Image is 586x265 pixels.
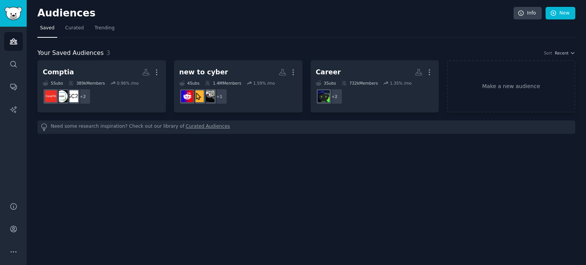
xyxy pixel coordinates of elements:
[75,88,91,104] div: + 2
[37,7,514,19] h2: Audiences
[390,80,412,86] div: 1.35 % /mo
[316,80,336,86] div: 3 Sub s
[546,7,575,20] a: New
[181,90,193,102] img: cybersecurity
[555,50,575,56] button: Recent
[37,22,57,38] a: Saved
[37,48,104,58] span: Your Saved Audiences
[56,90,68,102] img: cissp
[37,60,166,112] a: Comptia5Subs389kMembers0.96% /mo+2isc2cisspCompTIA
[318,90,330,102] img: SecurityCareerAdvice
[37,120,575,134] div: Need some research inspiration? Check out our library of
[514,7,542,20] a: Info
[544,50,552,56] div: Sort
[316,67,341,77] div: Career
[95,25,114,32] span: Trending
[447,60,575,112] a: Make a new audience
[68,80,105,86] div: 389k Members
[179,67,228,77] div: new to cyber
[203,90,214,102] img: cybersecurity_news
[186,123,230,131] a: Curated Audiences
[253,80,275,86] div: 1.59 % /mo
[43,67,74,77] div: Comptia
[65,25,84,32] span: Curated
[92,22,117,38] a: Trending
[45,90,57,102] img: CompTIA
[66,90,78,102] img: isc2
[106,49,110,56] span: 3
[63,22,87,38] a: Curated
[40,25,55,32] span: Saved
[174,60,303,112] a: new to cyber4Subs1.4MMembers1.59% /mo+1cybersecurity_newsCyberSecurityAdvicecybersecurity
[211,88,227,104] div: + 1
[43,80,63,86] div: 5 Sub s
[311,60,439,112] a: Career3Subs732kMembers1.35% /mo+2SecurityCareerAdvice
[205,80,241,86] div: 1.4M Members
[192,90,204,102] img: CyberSecurityAdvice
[341,80,378,86] div: 732k Members
[179,80,200,86] div: 4 Sub s
[5,7,22,20] img: GummySearch logo
[117,80,138,86] div: 0.96 % /mo
[555,50,568,56] span: Recent
[327,88,343,104] div: + 2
